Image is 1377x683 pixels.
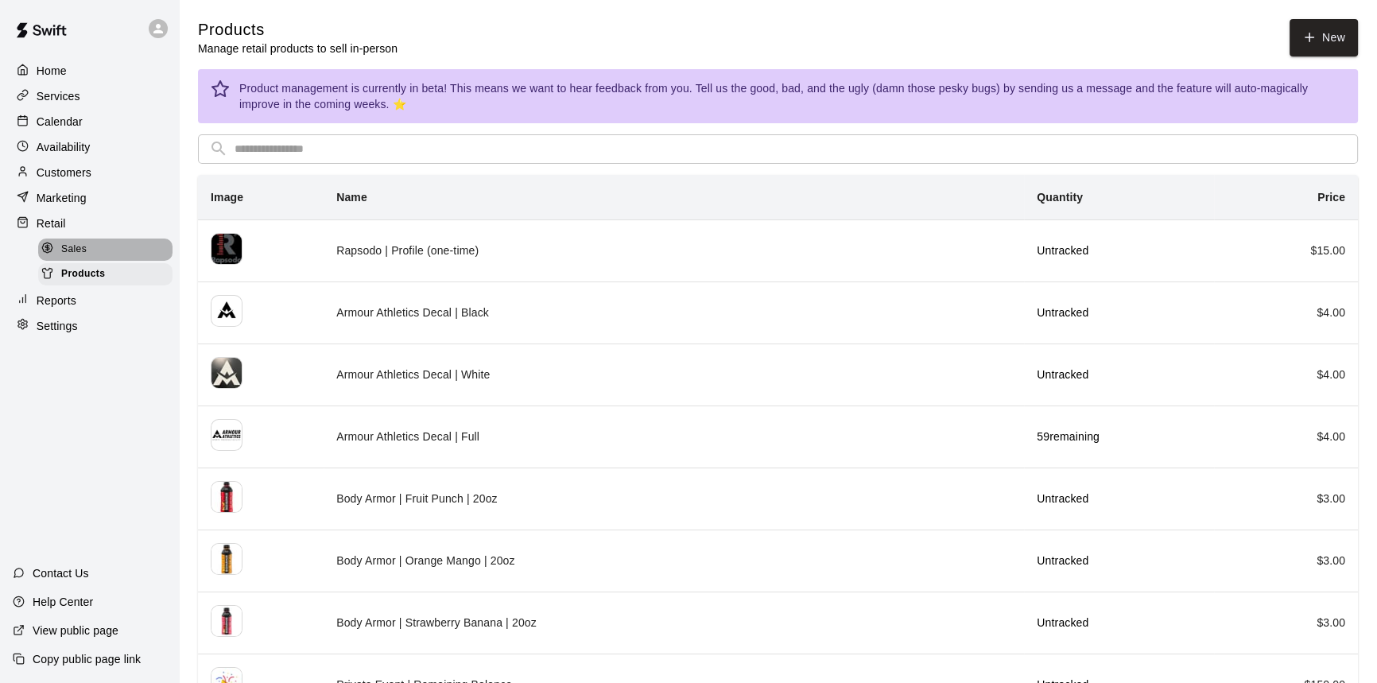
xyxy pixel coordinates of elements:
[1214,219,1358,281] td: $ 15.00
[1214,281,1358,343] td: $ 4.00
[13,186,166,210] a: Marketing
[61,266,105,282] span: Products
[1214,592,1358,654] td: $ 3.00
[1018,82,1132,95] a: sending us a message
[37,114,83,130] p: Calendar
[38,262,179,286] a: Products
[1290,19,1358,56] a: New
[13,59,166,83] a: Home
[211,295,242,327] img: product 1398
[211,357,242,389] img: product 1397
[1037,367,1201,382] p: Untracked
[324,343,1024,406] td: Armour Athletics Decal | White
[37,139,91,155] p: Availability
[37,215,66,231] p: Retail
[13,211,166,235] a: Retail
[37,88,80,104] p: Services
[37,63,67,79] p: Home
[13,161,166,184] a: Customers
[1037,305,1201,320] p: Untracked
[198,19,398,41] h5: Products
[1037,491,1201,506] p: Untracked
[1317,191,1345,204] b: Price
[38,263,173,285] div: Products
[13,110,166,134] a: Calendar
[1037,615,1201,631] p: Untracked
[38,237,179,262] a: Sales
[239,74,1345,118] div: Product management is currently in beta! This means we want to hear feedback from you. Tell us th...
[33,565,89,581] p: Contact Us
[324,592,1024,654] td: Body Armor | Strawberry Banana | 20oz
[211,419,242,451] img: product 1396
[37,293,76,309] p: Reports
[13,289,166,312] a: Reports
[211,191,243,204] b: Image
[324,219,1024,281] td: Rapsodo | Profile (one-time)
[211,233,242,265] img: product 1399
[33,651,141,667] p: Copy public page link
[1214,343,1358,406] td: $ 4.00
[211,481,242,513] img: product 1395
[211,543,242,575] img: product 1394
[13,314,166,338] a: Settings
[33,623,118,638] p: View public page
[324,281,1024,343] td: Armour Athletics Decal | Black
[324,530,1024,592] td: Body Armor | Orange Mango | 20oz
[37,190,87,206] p: Marketing
[1214,406,1358,468] td: $ 4.00
[324,406,1024,468] td: Armour Athletics Decal | Full
[336,191,367,204] b: Name
[1037,191,1083,204] b: Quantity
[37,318,78,334] p: Settings
[33,594,93,610] p: Help Center
[1037,243,1201,258] p: Untracked
[211,605,242,637] img: product 1393
[1214,468,1358,530] td: $ 3.00
[13,135,166,159] a: Availability
[13,84,166,108] a: Services
[1214,530,1358,592] td: $ 3.00
[198,41,398,56] p: Manage retail products to sell in-person
[38,239,173,261] div: Sales
[324,468,1024,530] td: Body Armor | Fruit Punch | 20oz
[37,165,91,180] p: Customers
[61,242,87,258] span: Sales
[1037,429,1201,444] p: 59 remaining
[1037,553,1201,569] p: Untracked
